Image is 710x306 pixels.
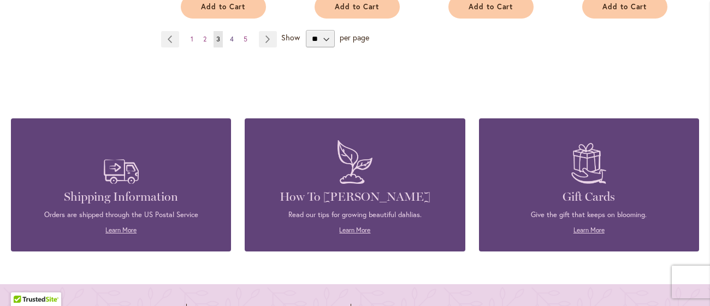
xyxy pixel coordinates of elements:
a: Learn More [573,226,605,234]
a: 2 [200,31,209,47]
span: Add to Cart [469,2,513,11]
span: Add to Cart [201,2,246,11]
p: Orders are shipped through the US Postal Service [27,210,215,220]
span: 2 [203,35,206,43]
iframe: Launch Accessibility Center [8,267,39,298]
span: per page [340,33,369,43]
span: Add to Cart [335,2,380,11]
h4: Gift Cards [495,189,683,205]
h4: Shipping Information [27,189,215,205]
a: Learn More [105,226,137,234]
span: 4 [230,35,234,43]
span: Show [281,33,300,43]
span: 5 [244,35,247,43]
span: 1 [191,35,193,43]
p: Give the gift that keeps on blooming. [495,210,683,220]
h4: How To [PERSON_NAME] [261,189,448,205]
a: 5 [241,31,250,47]
a: 1 [188,31,196,47]
p: Read our tips for growing beautiful dahlias. [261,210,448,220]
a: 4 [227,31,236,47]
span: 3 [216,35,220,43]
a: Learn More [339,226,370,234]
span: Add to Cart [602,2,647,11]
